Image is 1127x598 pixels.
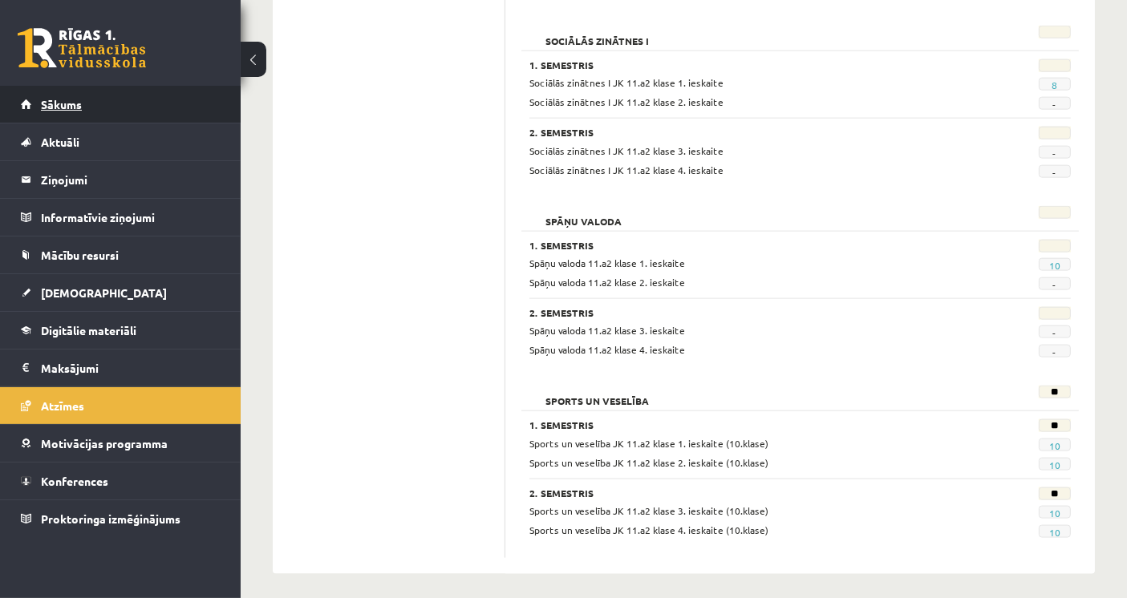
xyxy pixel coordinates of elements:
a: Aktuāli [21,123,221,160]
span: Sports un veselība JK 11.a2 klase 1. ieskaite (10.klase) [529,437,768,450]
a: Maksājumi [21,350,221,386]
a: Sākums [21,86,221,123]
span: Mācību resursi [41,248,119,262]
a: [DEMOGRAPHIC_DATA] [21,274,221,311]
a: Proktoringa izmēģinājums [21,500,221,537]
span: Sociālās zinātnes I JK 11.a2 klase 1. ieskaite [529,76,724,89]
span: Sociālās zinātnes I JK 11.a2 klase 2. ieskaite [529,95,724,108]
a: 10 [1049,439,1060,452]
a: Konferences [21,463,221,499]
a: Atzīmes [21,387,221,424]
h3: 2. Semestris [529,127,976,138]
h2: Sports un veselība [529,386,665,402]
span: Sports un veselība JK 11.a2 klase 2. ieskaite (10.klase) [529,456,768,469]
h3: 1. Semestris [529,240,976,251]
legend: Ziņojumi [41,161,221,198]
h3: 1. Semestris [529,59,976,71]
span: - [1039,165,1071,178]
span: Spāņu valoda 11.a2 klase 4. ieskaite [529,343,685,356]
span: Sports un veselība JK 11.a2 klase 3. ieskaite (10.klase) [529,504,768,517]
h2: Sociālās zinātnes I [529,26,665,42]
span: Sākums [41,97,82,111]
span: Atzīmes [41,398,84,413]
a: 10 [1049,259,1060,272]
span: Sociālās zinātnes I JK 11.a2 klase 4. ieskaite [529,164,724,176]
span: Spāņu valoda 11.a2 klase 2. ieskaite [529,276,685,289]
a: Informatīvie ziņojumi [21,199,221,236]
h3: 2. Semestris [529,307,976,318]
span: Sociālās zinātnes I JK 11.a2 klase 3. ieskaite [529,144,724,157]
span: Konferences [41,474,108,488]
h2: Spāņu valoda [529,206,638,222]
a: Motivācijas programma [21,425,221,462]
a: Ziņojumi [21,161,221,198]
a: Digitālie materiāli [21,312,221,349]
a: 10 [1049,526,1060,539]
span: [DEMOGRAPHIC_DATA] [41,285,167,300]
span: - [1039,325,1071,338]
span: - [1039,97,1071,110]
legend: Maksājumi [41,350,221,386]
a: 10 [1049,507,1060,519]
span: Spāņu valoda 11.a2 klase 3. ieskaite [529,324,685,337]
a: Mācību resursi [21,236,221,273]
span: Aktuāli [41,135,79,149]
span: - [1039,146,1071,159]
span: Motivācijas programma [41,436,168,451]
h3: 1. Semestris [529,419,976,430]
span: Spāņu valoda 11.a2 klase 1. ieskaite [529,257,685,269]
span: Sports un veselība JK 11.a2 klase 4. ieskaite (10.klase) [529,523,768,536]
a: Rīgas 1. Tālmācības vidusskola [18,28,146,68]
a: 10 [1049,459,1060,471]
span: - [1039,277,1071,290]
legend: Informatīvie ziņojumi [41,199,221,236]
a: 8 [1052,79,1057,91]
h3: 2. Semestris [529,487,976,499]
span: Digitālie materiāli [41,323,136,337]
span: - [1039,345,1071,358]
span: Proktoringa izmēģinājums [41,511,180,526]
